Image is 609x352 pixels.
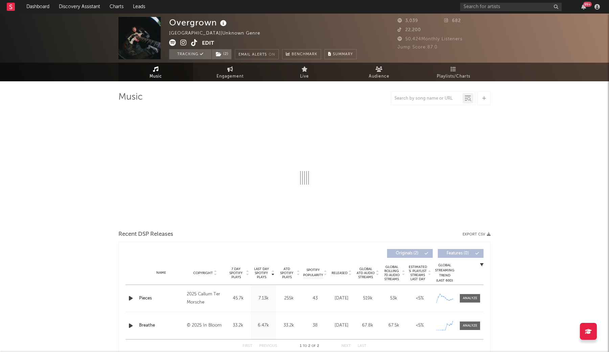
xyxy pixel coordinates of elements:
div: [GEOGRAPHIC_DATA] | Unknown Genre [169,29,268,38]
div: 2025 Callum Ter Morsche [187,290,224,307]
input: Search by song name or URL [391,96,463,101]
span: 3,039 [398,19,418,23]
div: Name [139,270,183,275]
div: 519k [356,295,379,302]
button: Email AlertsOn [235,49,279,59]
a: Music [118,63,193,81]
button: Features(0) [438,249,483,258]
div: [DATE] [330,322,353,329]
span: Jump Score: 87.0 [398,45,437,49]
div: Global Streaming Trend (Last 60D) [434,263,455,283]
span: Spotify Popularity [303,268,323,278]
button: Summary [324,49,357,59]
span: Recent DSP Releases [118,230,173,239]
div: [DATE] [330,295,353,302]
div: 255k [278,295,300,302]
span: 22,200 [398,28,421,32]
span: 50,424 Monthly Listeners [398,37,463,41]
div: 67.8k [356,322,379,329]
span: ( 2 ) [211,49,232,59]
span: Last Day Spotify Plays [252,267,270,279]
span: Summary [333,53,353,56]
a: Audience [342,63,416,81]
span: Released [332,271,347,275]
div: 7.13k [252,295,274,302]
button: Originals(2) [387,249,433,258]
button: First [243,344,252,348]
div: 53k [382,295,405,302]
span: Playlists/Charts [437,73,470,81]
button: 99+ [581,4,586,9]
button: Next [341,344,351,348]
div: 33.2k [227,322,249,329]
input: Search for artists [460,3,562,11]
div: <5% [408,322,431,329]
div: <5% [408,295,431,302]
div: 45.7k [227,295,249,302]
a: Benchmark [282,49,321,59]
span: Copyright [193,271,213,275]
button: Last [358,344,366,348]
span: ATD Spotify Plays [278,267,296,279]
em: On [269,53,275,57]
span: to [303,345,307,348]
span: Global ATD Audio Streams [356,267,375,279]
button: Tracking [169,49,211,59]
div: 33.2k [278,322,300,329]
div: Overgrown [169,17,228,28]
a: Pieces [139,295,183,302]
div: © 2025 In Bloom [187,322,224,330]
span: Estimated % Playlist Streams Last Day [408,265,427,281]
div: 6.47k [252,322,274,329]
span: Music [150,73,162,81]
span: Engagement [217,73,244,81]
span: 7 Day Spotify Plays [227,267,245,279]
span: 682 [444,19,461,23]
a: Breathe [139,322,183,329]
div: 43 [303,295,327,302]
div: 38 [303,322,327,329]
button: Edit [202,39,214,48]
a: Engagement [193,63,267,81]
div: 1 2 2 [291,342,328,350]
a: Live [267,63,342,81]
span: Global Rolling 7D Audio Streams [382,265,401,281]
span: of [312,345,316,348]
span: Live [300,73,309,81]
span: Benchmark [292,50,317,59]
span: Audience [369,73,389,81]
button: Previous [259,344,277,348]
span: Originals ( 2 ) [391,251,423,255]
button: (2) [212,49,231,59]
a: Playlists/Charts [416,63,491,81]
div: 67.5k [382,322,405,329]
div: 99 + [583,2,592,7]
button: Export CSV [463,232,491,236]
span: Features ( 0 ) [442,251,473,255]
